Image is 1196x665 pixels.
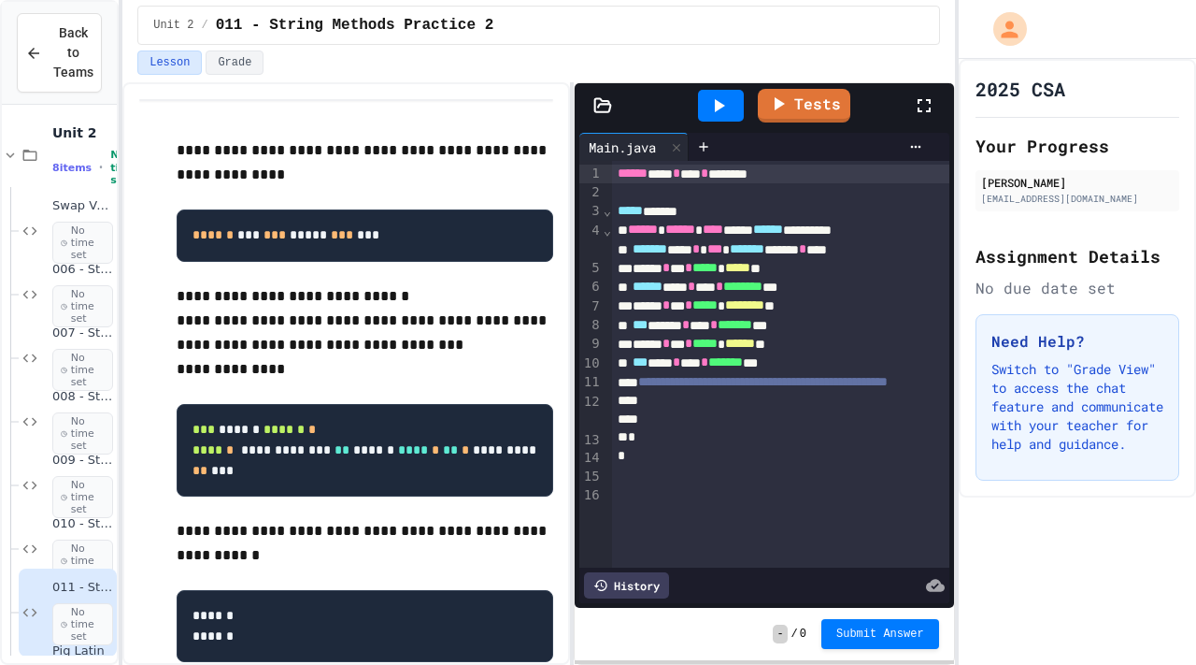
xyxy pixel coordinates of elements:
[975,76,1065,102] h1: 2025 CSA
[579,137,665,157] div: Main.java
[584,572,669,599] div: History
[603,223,612,238] span: Fold line
[836,627,924,642] span: Submit Answer
[975,277,1179,299] div: No due date set
[137,51,202,75] button: Lesson
[52,262,113,278] span: 006 - String Methods - Length
[579,486,603,505] div: 16
[791,627,798,642] span: /
[800,627,806,642] span: 0
[579,297,603,316] div: 7
[52,643,113,659] span: Pig Latin
[579,259,603,278] div: 5
[52,349,113,392] span: No time set
[52,198,113,214] span: Swap Variables (1)
[579,468,603,486] div: 15
[99,160,103,175] span: •
[991,330,1163,353] h3: Need Help?
[981,192,1174,206] div: [EMAIL_ADDRESS][DOMAIN_NAME]
[579,133,689,161] div: Main.java
[52,285,113,328] span: No time set
[206,51,263,75] button: Grade
[216,14,494,36] span: 011 - String Methods Practice 2
[758,89,850,123] a: Tests
[773,625,787,643] span: -
[52,389,113,405] span: 008 - String Methods - indexOf
[975,133,1179,159] h2: Your Progress
[52,412,113,455] span: No time set
[52,325,113,341] span: 007 - String Methods - charAt
[52,516,113,532] span: 010 - String Methods Practice 1
[153,18,193,33] span: Unit 2
[52,603,113,646] span: No time set
[579,431,603,450] div: 13
[579,316,603,335] div: 8
[110,149,136,186] span: No time set
[52,580,113,596] span: 011 - String Methods Practice 2
[991,360,1163,454] p: Switch to "Grade View" to access the chat feature and communicate with your teacher for help and ...
[579,373,603,392] div: 11
[579,278,603,296] div: 6
[579,183,603,202] div: 2
[603,203,612,218] span: Fold line
[52,162,92,174] span: 8 items
[579,222,603,259] div: 4
[975,243,1179,269] h2: Assignment Details
[579,165,603,183] div: 1
[579,449,603,468] div: 14
[821,619,939,649] button: Submit Answer
[53,23,93,82] span: Back to Teams
[52,222,113,265] span: No time set
[579,354,603,373] div: 10
[17,13,102,93] button: Back to Teams
[974,7,1032,51] div: My Account
[52,540,113,583] span: No time set
[579,202,603,221] div: 3
[201,18,207,33] span: /
[579,335,603,354] div: 9
[52,453,113,469] span: 009 - String Methods - substring
[981,174,1174,191] div: [PERSON_NAME]
[52,476,113,519] span: No time set
[579,393,603,431] div: 12
[52,124,113,141] span: Unit 2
